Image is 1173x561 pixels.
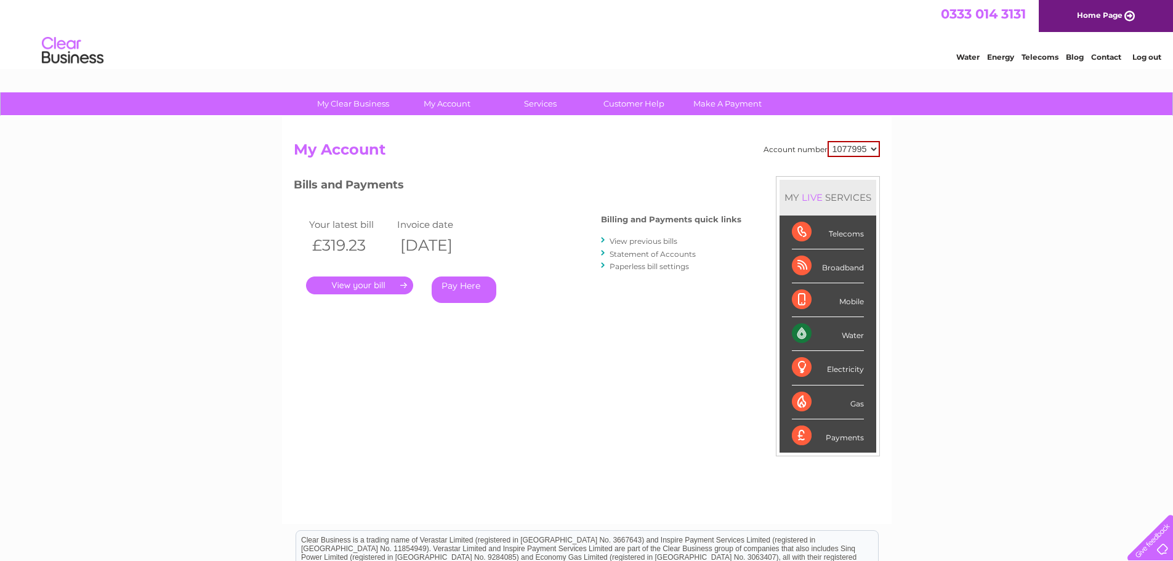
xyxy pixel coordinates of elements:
[1066,52,1084,62] a: Blog
[41,32,104,70] img: logo.png
[306,276,413,294] a: .
[296,7,878,60] div: Clear Business is a trading name of Verastar Limited (registered in [GEOGRAPHIC_DATA] No. 3667643...
[764,141,880,157] div: Account number
[394,233,483,258] th: [DATE]
[987,52,1014,62] a: Energy
[302,92,404,115] a: My Clear Business
[792,283,864,317] div: Mobile
[306,233,395,258] th: £319.23
[294,176,741,198] h3: Bills and Payments
[610,236,677,246] a: View previous bills
[1022,52,1058,62] a: Telecoms
[792,385,864,419] div: Gas
[799,192,825,203] div: LIVE
[792,317,864,351] div: Water
[610,262,689,271] a: Paperless bill settings
[941,6,1026,22] a: 0333 014 3131
[792,216,864,249] div: Telecoms
[1091,52,1121,62] a: Contact
[394,216,483,233] td: Invoice date
[601,215,741,224] h4: Billing and Payments quick links
[792,249,864,283] div: Broadband
[792,419,864,453] div: Payments
[583,92,685,115] a: Customer Help
[432,276,496,303] a: Pay Here
[677,92,778,115] a: Make A Payment
[490,92,591,115] a: Services
[792,351,864,385] div: Electricity
[396,92,498,115] a: My Account
[956,52,980,62] a: Water
[780,180,876,215] div: MY SERVICES
[294,141,880,164] h2: My Account
[306,216,395,233] td: Your latest bill
[610,249,696,259] a: Statement of Accounts
[1132,52,1161,62] a: Log out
